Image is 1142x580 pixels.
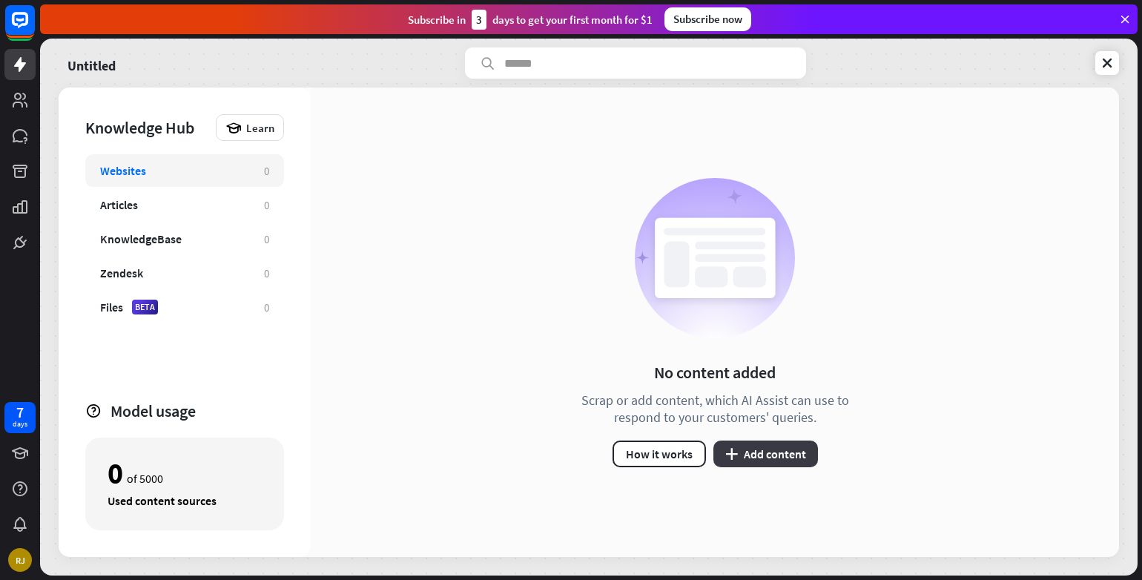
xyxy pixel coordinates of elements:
[246,121,274,135] span: Learn
[264,232,269,246] div: 0
[12,6,56,50] button: Open LiveChat chat widget
[100,300,123,314] div: Files
[613,441,706,467] button: How it works
[16,406,24,419] div: 7
[8,548,32,572] div: RJ
[13,419,27,429] div: days
[664,7,751,31] div: Subscribe now
[563,392,867,426] div: Scrap or add content, which AI Assist can use to respond to your customers' queries.
[67,47,116,79] a: Untitled
[85,117,208,138] div: Knowledge Hub
[264,198,269,212] div: 0
[408,10,653,30] div: Subscribe in days to get your first month for $1
[725,448,738,460] i: plus
[108,461,123,486] div: 0
[654,362,776,383] div: No content added
[100,231,182,246] div: KnowledgeBase
[132,300,158,314] div: BETA
[108,493,262,508] div: Used content sources
[264,266,269,280] div: 0
[264,164,269,178] div: 0
[110,401,284,421] div: Model usage
[4,402,36,433] a: 7 days
[100,163,146,178] div: Websites
[108,461,262,486] div: of 5000
[100,266,143,280] div: Zendesk
[264,300,269,314] div: 0
[472,10,486,30] div: 3
[713,441,818,467] button: plusAdd content
[100,197,138,212] div: Articles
